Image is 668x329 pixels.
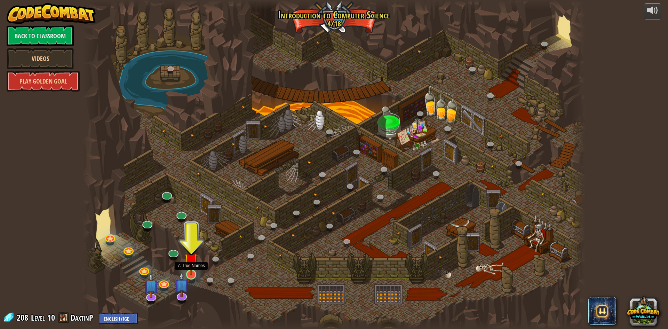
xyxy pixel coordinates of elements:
[31,312,45,323] span: Level
[47,312,55,323] span: 10
[71,312,95,323] a: DaxtinP
[644,3,661,19] button: Adjust volume
[184,244,198,275] img: level-banner-unstarted.png
[174,272,189,298] img: level-banner-unstarted-subscriber.png
[7,71,80,92] a: Play Golden Goal
[7,3,96,24] img: CodeCombat - Learn how to code by playing a game
[17,312,30,323] span: 208
[7,25,74,46] a: Back to Classroom
[144,273,159,298] img: level-banner-unstarted-subscriber.png
[7,48,74,69] a: Videos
